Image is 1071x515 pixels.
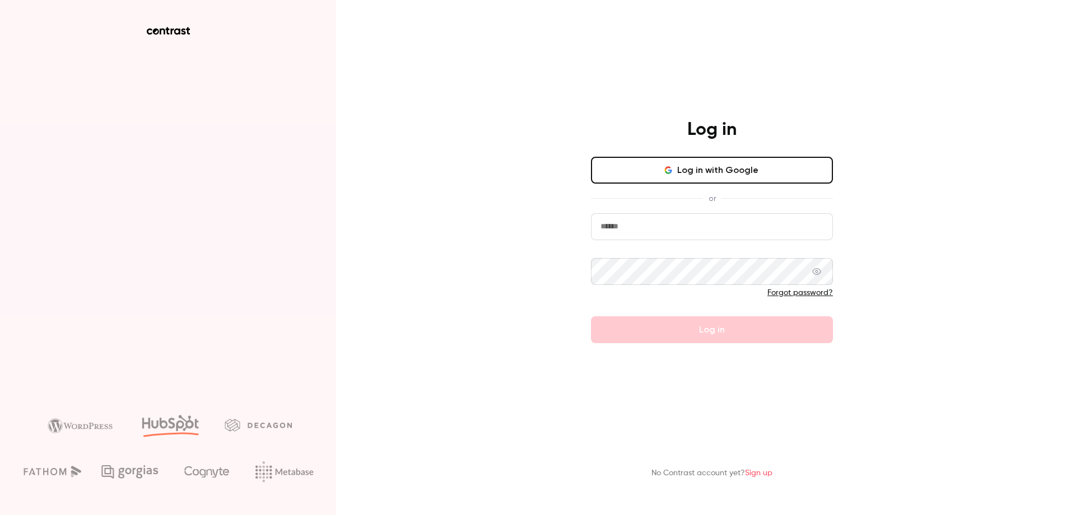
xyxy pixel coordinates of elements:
[651,467,772,479] p: No Contrast account yet?
[687,119,737,141] h4: Log in
[591,157,833,184] button: Log in with Google
[225,419,292,431] img: decagon
[767,289,833,297] a: Forgot password?
[703,193,721,204] span: or
[745,469,772,477] a: Sign up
